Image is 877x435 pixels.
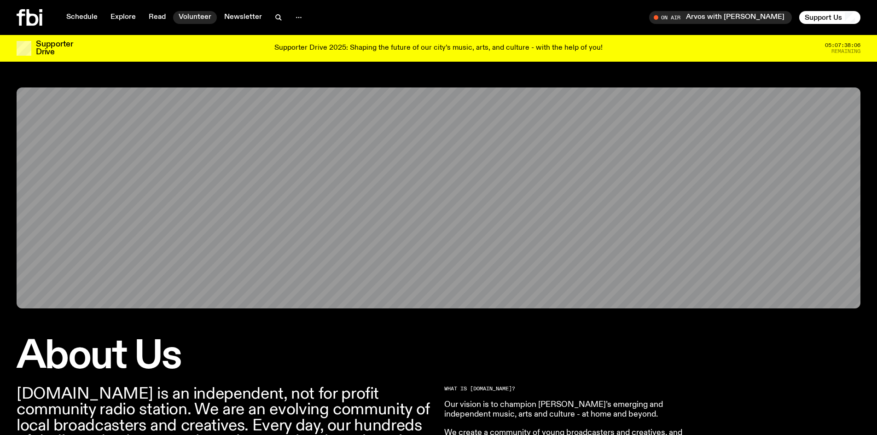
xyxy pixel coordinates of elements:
a: Schedule [61,11,103,24]
button: On AirArvos with [PERSON_NAME] [649,11,792,24]
a: Newsletter [219,11,267,24]
span: Remaining [831,49,860,54]
h2: What is [DOMAIN_NAME]? [444,386,709,391]
p: Supporter Drive 2025: Shaping the future of our city’s music, arts, and culture - with the help o... [274,44,603,52]
span: Support Us [805,13,842,22]
button: Support Us [799,11,860,24]
span: 05:07:38:06 [825,43,860,48]
a: Volunteer [173,11,217,24]
h1: About Us [17,338,433,375]
h3: Supporter Drive [36,41,73,56]
p: Our vision is to champion [PERSON_NAME]’s emerging and independent music, arts and culture - at h... [444,400,709,420]
a: Explore [105,11,141,24]
a: Read [143,11,171,24]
